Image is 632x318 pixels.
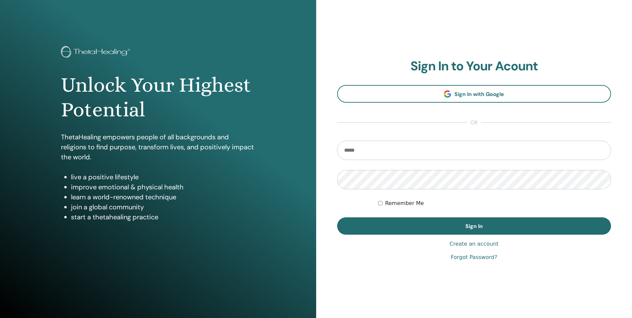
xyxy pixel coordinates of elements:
[71,202,255,212] li: join a global community
[61,132,255,162] p: ThetaHealing empowers people of all backgrounds and religions to find purpose, transform lives, a...
[454,91,504,98] span: Sign In with Google
[71,212,255,222] li: start a thetahealing practice
[337,59,611,74] h2: Sign In to Your Acount
[467,119,481,127] span: or
[337,85,611,103] a: Sign In with Google
[337,217,611,235] button: Sign In
[61,73,255,122] h1: Unlock Your Highest Potential
[71,192,255,202] li: learn a world-renowned technique
[465,223,483,230] span: Sign In
[378,199,611,207] div: Keep me authenticated indefinitely or until I manually logout
[451,253,497,261] a: Forgot Password?
[449,240,498,248] a: Create an account
[71,182,255,192] li: improve emotional & physical health
[71,172,255,182] li: live a positive lifestyle
[385,199,424,207] label: Remember Me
